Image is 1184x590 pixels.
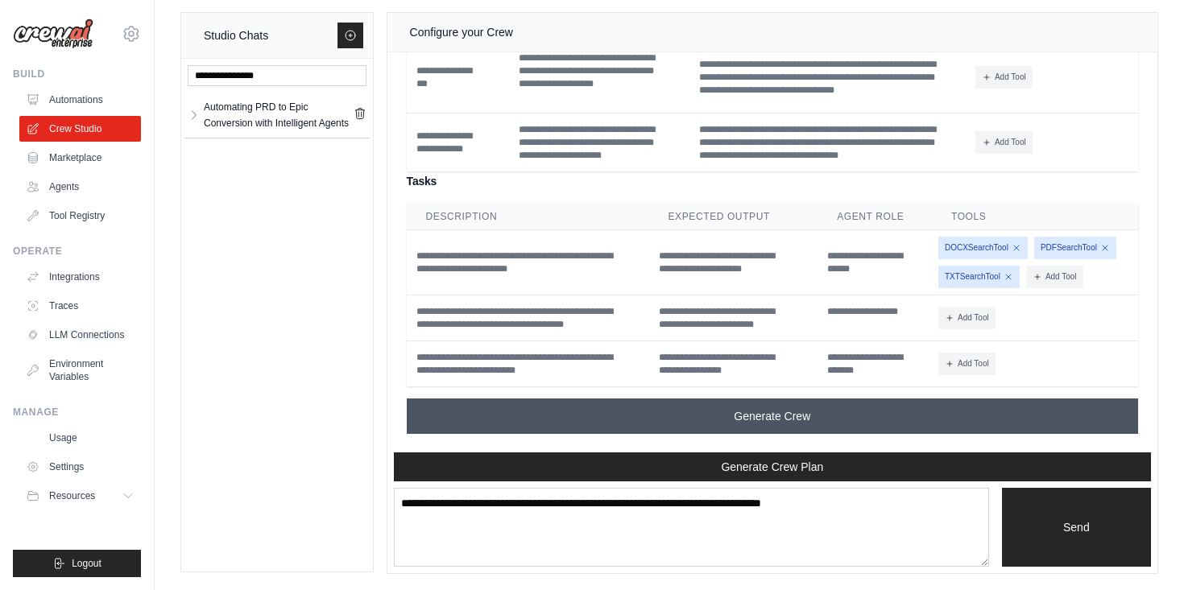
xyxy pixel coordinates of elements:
a: Tool Registry [19,203,141,229]
span: DOCXSearchTool [938,237,1028,259]
th: Agent Role [818,204,932,230]
span: PDFSearchTool [1034,237,1116,259]
button: Add Tool [938,307,996,329]
a: Marketplace [19,145,141,171]
h4: Tasks [407,171,1138,191]
button: Send [1002,488,1151,567]
a: Automations [19,87,141,113]
span: Resources [49,489,95,502]
button: Resources [19,483,141,509]
button: Add Tool [975,131,1033,154]
div: Configure your Crew [410,23,513,42]
span: Logout [72,557,101,570]
th: Description [407,204,649,230]
button: Generate Crew Plan [394,452,1151,481]
a: Usage [19,425,141,451]
a: LLM Connections [19,322,141,348]
th: Expected Output [649,204,818,230]
img: Logo [13,19,93,49]
button: Logout [13,550,141,577]
th: Tools [932,204,1138,230]
div: Build [13,68,141,80]
button: Add Tool [1026,266,1083,288]
div: Automating PRD to Epic Conversion with Intelligent Agents [204,99,354,131]
div: Manage [13,406,141,419]
button: Add Tool [938,353,996,375]
a: Environment Variables [19,351,141,390]
div: Operate [13,245,141,258]
a: Settings [19,454,141,480]
a: Integrations [19,264,141,290]
button: Generate Crew [407,398,1138,434]
a: Crew Studio [19,116,141,142]
a: Agents [19,174,141,200]
span: Generate Crew [734,408,810,424]
a: Automating PRD to Epic Conversion with Intelligent Agents [201,99,354,131]
div: Studio Chats [204,26,268,45]
button: Add Tool [975,66,1033,89]
span: TXTSearchTool [938,266,1020,288]
a: Traces [19,293,141,319]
